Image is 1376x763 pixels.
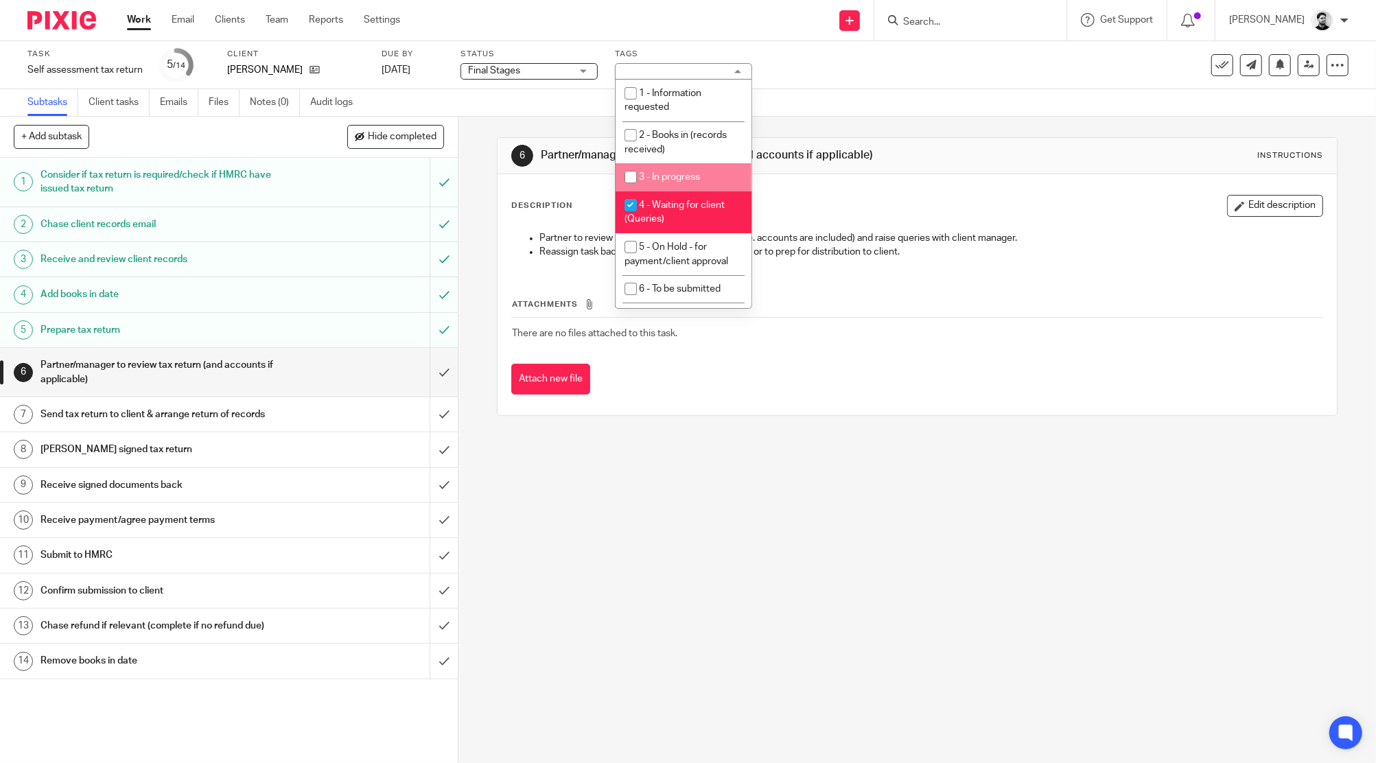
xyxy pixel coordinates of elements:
label: Due by [382,49,443,60]
span: Hide completed [368,132,436,143]
div: 4 [14,285,33,305]
span: 4 - Waiting for client (Queries) [625,200,725,224]
div: 8 [14,440,33,459]
a: Files [209,89,240,116]
span: 5 - On Hold - for payment/client approval [625,242,728,266]
p: [PERSON_NAME] [227,63,303,77]
span: 2 - Books in (records received) [625,130,727,154]
div: Self assessment tax return [27,63,143,77]
h1: Receive payment/agree payment terms [40,510,291,530]
div: 6 [511,145,533,167]
button: + Add subtask [14,125,89,148]
h1: Confirm submission to client [40,580,291,601]
a: Client tasks [89,89,150,116]
span: [DATE] [382,65,410,75]
div: 5 [167,57,186,73]
div: 5 [14,320,33,340]
input: Search [902,16,1025,29]
div: 10 [14,510,33,530]
h1: Submit to HMRC [40,545,291,565]
a: Subtasks [27,89,78,116]
div: 6 [14,363,33,382]
span: 6 - To be submitted [639,284,721,294]
a: Settings [364,13,400,27]
label: Status [460,49,598,60]
p: [PERSON_NAME] [1229,13,1305,27]
h1: Remove books in date [40,650,291,671]
a: Emails [160,89,198,116]
p: Description [511,200,572,211]
div: 11 [14,545,33,565]
span: 1 - Information requested [625,89,701,113]
h1: Send tax return to client & arrange return of records [40,404,291,425]
label: Task [27,49,143,60]
h1: Add books in date [40,284,291,305]
span: Final Stages [468,66,520,75]
h1: Receive and review client records [40,249,291,270]
h1: Chase refund if relevant (complete if no refund due) [40,615,291,636]
button: Attach new file [511,364,590,395]
a: Email [172,13,194,27]
h1: Receive signed documents back [40,475,291,495]
span: There are no files attached to this task. [512,329,677,338]
h1: Chase client records email [40,214,291,235]
h1: Partner/manager to review tax return (and accounts if applicable) [40,355,291,390]
div: 2 [14,215,33,234]
a: Reports [309,13,343,27]
div: 13 [14,616,33,635]
a: Audit logs [310,89,363,116]
div: 1 [14,172,33,191]
span: Get Support [1100,15,1153,25]
span: Attachments [512,301,578,308]
img: Cam_2025.jpg [1311,10,1333,32]
button: Hide completed [347,125,444,148]
a: Notes (0) [250,89,300,116]
div: 9 [14,476,33,495]
label: Tags [615,49,752,60]
div: 3 [14,250,33,269]
a: Work [127,13,151,27]
h1: Prepare tax return [40,320,291,340]
h1: Consider if tax return is required/check if HMRC have issued tax return [40,165,291,200]
a: Team [266,13,288,27]
h1: [PERSON_NAME] signed tax return [40,439,291,460]
div: 12 [14,581,33,600]
button: Edit description [1227,195,1323,217]
p: Partner to review accounts package if relevant (I.e. accounts are included) and raise queries wit... [539,231,1322,245]
div: 14 [14,652,33,671]
small: /14 [174,62,186,69]
img: Pixie [27,11,96,30]
label: Client [227,49,364,60]
div: Instructions [1257,150,1323,161]
div: 7 [14,405,33,424]
span: 3 - In progress [639,172,700,182]
h1: Partner/manager to review tax return (and accounts if applicable) [541,148,947,163]
a: Clients [215,13,245,27]
p: Reassign task back to client manager for changes or to prep for distribution to client. [539,245,1322,259]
